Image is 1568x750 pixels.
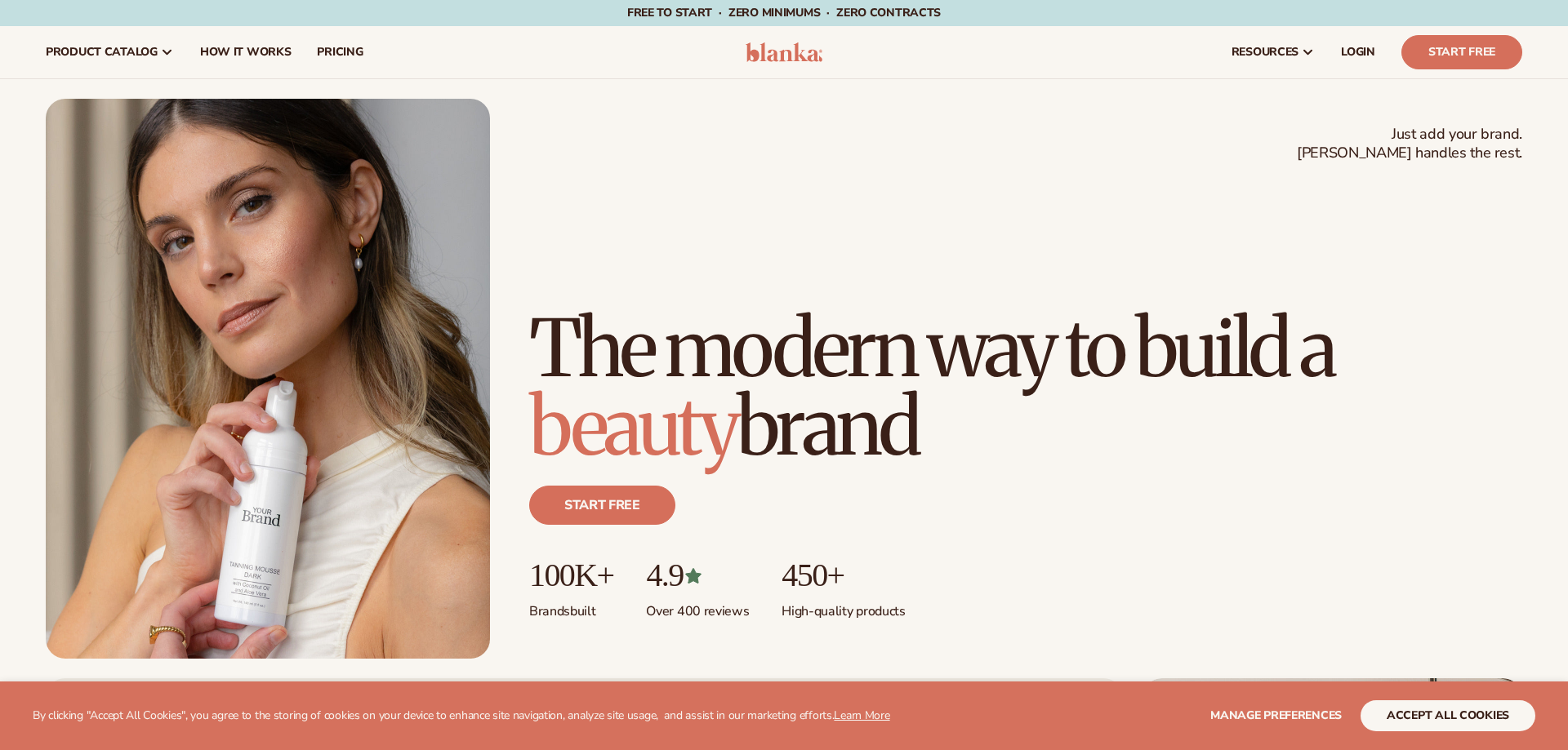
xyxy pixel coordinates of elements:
span: Manage preferences [1210,708,1342,723]
span: Just add your brand. [PERSON_NAME] handles the rest. [1297,125,1522,163]
img: Female holding tanning mousse. [46,99,490,659]
button: accept all cookies [1361,700,1535,731]
img: logo [746,42,823,62]
span: pricing [317,46,363,59]
a: How It Works [187,26,305,78]
a: Start free [529,486,675,525]
p: Brands built [529,593,613,620]
h1: The modern way to build a brand [529,309,1522,466]
span: beauty [529,378,737,476]
a: pricing [304,26,376,78]
span: How It Works [200,46,292,59]
a: Start Free [1401,35,1522,69]
a: Learn More [834,708,889,723]
button: Manage preferences [1210,700,1342,731]
a: resources [1218,26,1328,78]
a: product catalog [33,26,187,78]
span: LOGIN [1341,46,1375,59]
p: 450+ [782,557,905,593]
a: LOGIN [1328,26,1388,78]
span: resources [1232,46,1298,59]
p: 4.9 [646,557,749,593]
span: product catalog [46,46,158,59]
p: 100K+ [529,557,613,593]
p: Over 400 reviews [646,593,749,620]
p: By clicking "Accept All Cookies", you agree to the storing of cookies on your device to enhance s... [33,709,890,723]
p: High-quality products [782,593,905,620]
span: Free to start · ZERO minimums · ZERO contracts [627,5,941,20]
